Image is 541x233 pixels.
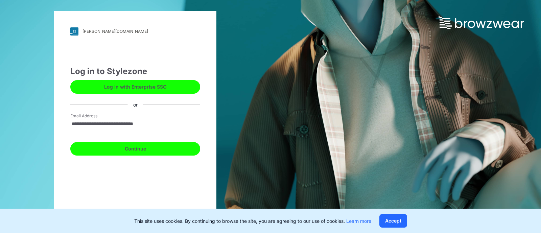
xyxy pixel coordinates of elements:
[83,29,148,34] div: [PERSON_NAME][DOMAIN_NAME]
[70,113,118,119] label: Email Address
[346,218,371,224] a: Learn more
[70,27,200,36] a: [PERSON_NAME][DOMAIN_NAME]
[134,217,371,225] p: This site uses cookies. By continuing to browse the site, you are agreeing to our use of cookies.
[70,65,200,77] div: Log in to Stylezone
[70,142,200,156] button: Continue
[128,101,143,108] div: or
[70,80,200,94] button: Log in with Enterprise SSO
[440,17,524,29] img: browzwear-logo.73288ffb.svg
[70,27,78,36] img: svg+xml;base64,PHN2ZyB3aWR0aD0iMjgiIGhlaWdodD0iMjgiIHZpZXdCb3g9IjAgMCAyOCAyOCIgZmlsbD0ibm9uZSIgeG...
[379,214,407,228] button: Accept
